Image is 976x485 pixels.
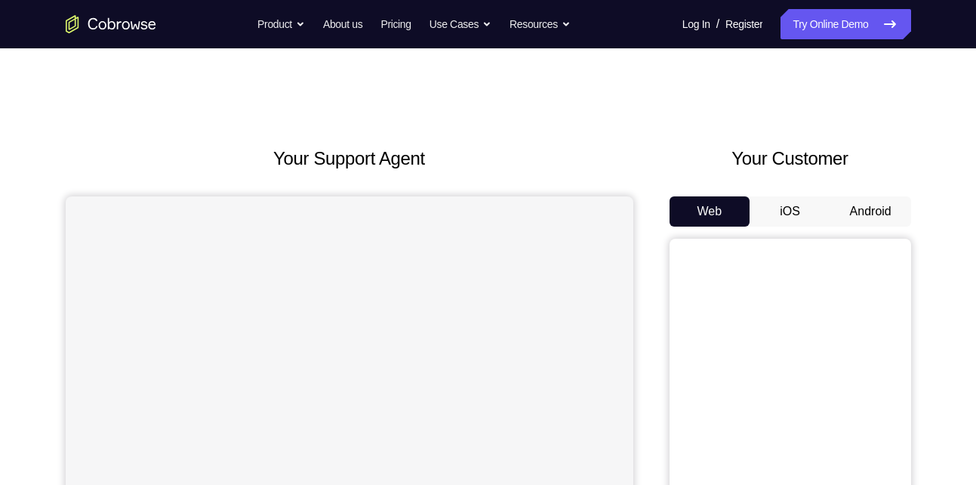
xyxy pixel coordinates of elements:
[66,145,633,172] h2: Your Support Agent
[682,9,710,39] a: Log In
[380,9,411,39] a: Pricing
[257,9,305,39] button: Product
[830,196,911,227] button: Android
[430,9,491,39] button: Use Cases
[750,196,830,227] button: iOS
[725,9,762,39] a: Register
[510,9,571,39] button: Resources
[670,196,750,227] button: Web
[66,15,156,33] a: Go to the home page
[780,9,910,39] a: Try Online Demo
[670,145,911,172] h2: Your Customer
[716,15,719,33] span: /
[323,9,362,39] a: About us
